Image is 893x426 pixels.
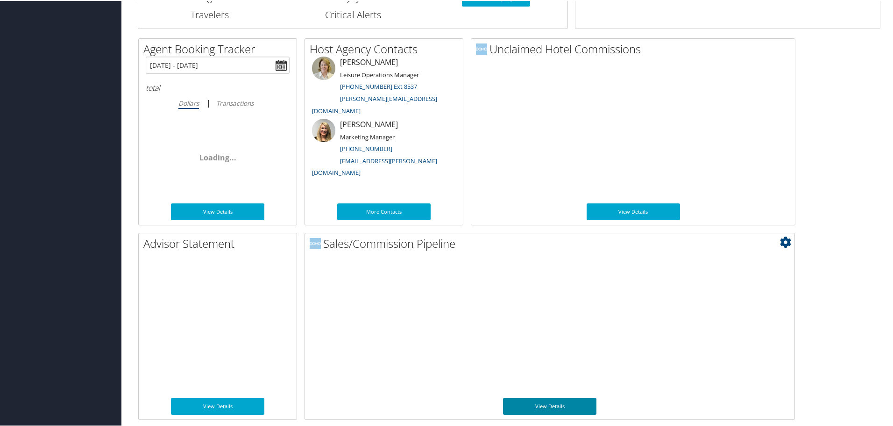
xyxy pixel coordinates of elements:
[307,118,461,180] li: [PERSON_NAME]
[310,40,463,56] h2: Host Agency Contacts
[312,156,437,176] a: [EMAIL_ADDRESS][PERSON_NAME][DOMAIN_NAME]
[146,82,290,92] h6: total
[307,56,461,118] li: [PERSON_NAME]
[340,70,419,78] small: Leisure Operations Manager
[340,144,392,152] a: [PHONE_NUMBER]
[312,56,335,79] img: meredith-price.jpg
[340,132,395,140] small: Marketing Manager
[340,81,417,90] a: [PHONE_NUMBER] Ext 8537
[171,202,264,219] a: View Details
[288,7,417,21] h3: Critical Alerts
[143,235,297,251] h2: Advisor Statement
[312,118,335,141] img: ali-moffitt.jpg
[310,235,794,251] h2: Sales/Commission Pipeline
[143,40,297,56] h2: Agent Booking Tracker
[503,397,596,414] a: View Details
[171,397,264,414] a: View Details
[146,96,290,108] div: |
[337,202,431,219] a: More Contacts
[199,152,236,162] span: Loading...
[476,43,487,54] img: domo-logo.png
[312,94,437,114] a: [PERSON_NAME][EMAIL_ADDRESS][DOMAIN_NAME]
[310,237,321,248] img: domo-logo.png
[178,98,199,107] i: Dollars
[145,7,274,21] h3: Travelers
[587,202,680,219] a: View Details
[476,40,795,56] h2: Unclaimed Hotel Commissions
[216,98,254,107] i: Transactions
